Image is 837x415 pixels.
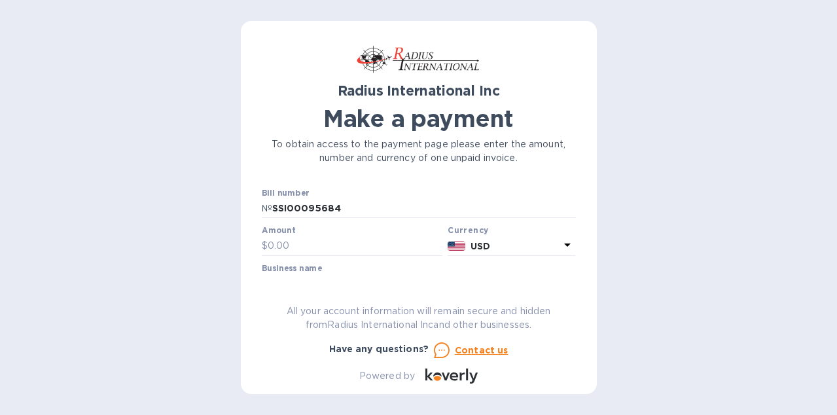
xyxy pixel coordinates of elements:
b: Have any questions? [329,344,429,354]
input: Enter business name [262,274,576,294]
b: Radius International Inc [338,82,500,99]
p: № [262,202,272,215]
b: Currency [448,225,488,235]
label: Amount [262,227,295,235]
p: Powered by [359,369,415,383]
img: USD [448,242,465,251]
p: $ [262,239,268,253]
input: 0.00 [268,236,443,256]
p: To obtain access to the payment page please enter the amount, number and currency of one unpaid i... [262,137,576,165]
b: USD [471,241,490,251]
label: Business name [262,264,322,272]
u: Contact us [455,345,508,355]
p: All your account information will remain secure and hidden from Radius International Inc and othe... [262,304,576,332]
label: Bill number [262,189,309,197]
h1: Make a payment [262,105,576,132]
input: Enter bill number [272,199,576,219]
